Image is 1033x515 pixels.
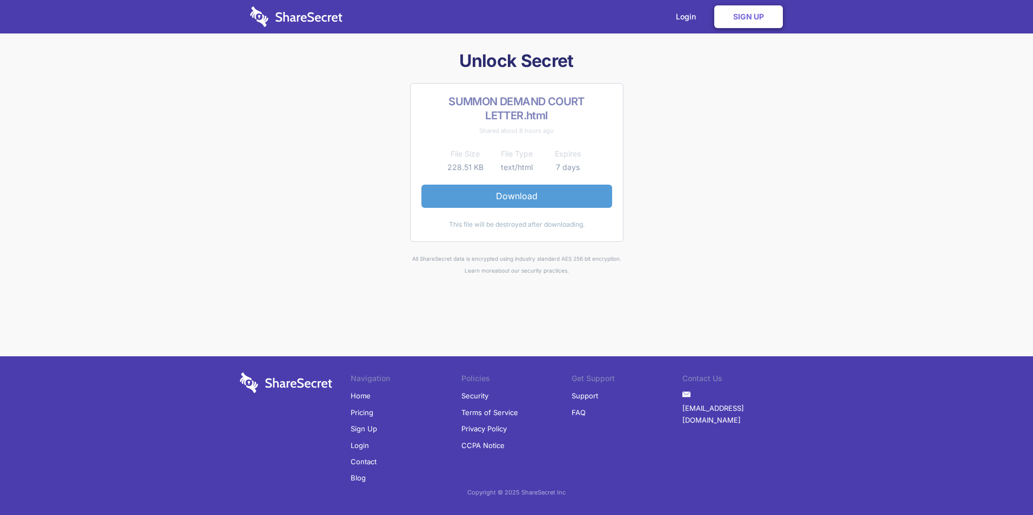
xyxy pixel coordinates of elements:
[714,5,783,28] a: Sign Up
[421,185,612,207] a: Download
[440,147,491,160] th: File Size
[461,404,518,421] a: Terms of Service
[491,147,542,160] th: File Type
[421,125,612,137] div: Shared about 8 hours ago
[351,421,377,437] a: Sign Up
[682,400,793,429] a: [EMAIL_ADDRESS][DOMAIN_NAME]
[572,404,586,421] a: FAQ
[236,253,797,277] div: All ShareSecret data is encrypted using industry standard AES 256 bit encryption. about our secur...
[421,94,612,123] h2: SUMMON DEMAND COURT LETTER.html
[572,388,598,404] a: Support
[461,437,505,453] a: CCPA Notice
[465,267,495,274] a: Learn more
[682,372,793,388] li: Contact Us
[491,161,542,174] td: text/html
[461,421,507,437] a: Privacy Policy
[236,50,797,72] h1: Unlock Secret
[351,388,371,404] a: Home
[351,437,369,453] a: Login
[351,453,377,470] a: Contact
[351,372,461,388] li: Navigation
[250,6,343,27] img: logo-wordmark-white-trans-d4663122ce5f474addd5e946df7df03e33cb6a1c49d2221995e7729f52c070b2.svg
[421,219,612,231] div: This file will be destroyed after downloading.
[542,147,594,160] th: Expires
[240,372,332,393] img: logo-wordmark-white-trans-d4663122ce5f474addd5e946df7df03e33cb6a1c49d2221995e7729f52c070b2.svg
[572,372,682,388] li: Get Support
[542,161,594,174] td: 7 days
[461,372,572,388] li: Policies
[351,404,373,421] a: Pricing
[351,470,366,486] a: Blog
[461,388,488,404] a: Security
[440,161,491,174] td: 228.51 KB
